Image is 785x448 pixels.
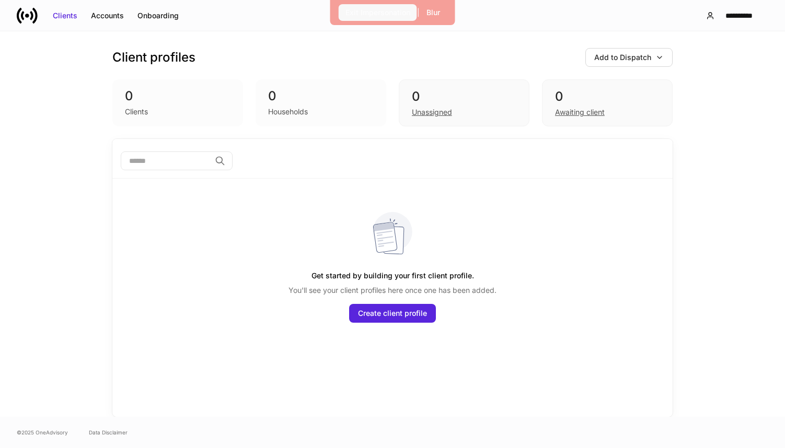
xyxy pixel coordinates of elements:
button: Onboarding [131,7,186,24]
div: Create client profile [358,308,427,319]
button: Add to Dispatch [585,48,673,67]
div: Awaiting client [555,107,605,117]
h5: Get started by building your first client profile. [311,266,474,285]
div: Households [268,107,308,117]
button: Create client profile [349,304,436,323]
button: Blur [420,4,447,21]
a: Data Disclaimer [89,428,128,437]
span: © 2025 OneAdvisory [17,428,68,437]
h3: Client profiles [112,49,195,66]
div: Accounts [91,10,124,21]
button: Exit Impersonation [339,4,417,21]
div: 0 [412,88,516,105]
div: 0 [125,88,230,104]
div: Onboarding [137,10,179,21]
div: Exit Impersonation [345,7,410,18]
div: 0 [268,88,374,104]
div: Unassigned [412,107,452,117]
button: Clients [46,7,84,24]
div: Add to Dispatch [594,52,651,63]
button: Accounts [84,7,131,24]
div: 0 [555,88,660,105]
div: Clients [125,107,148,117]
div: Clients [53,10,77,21]
div: 0Awaiting client [542,79,673,126]
div: 0Unassigned [399,79,529,126]
div: Blur [426,7,440,18]
p: You'll see your client profiles here once one has been added. [288,285,497,296]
